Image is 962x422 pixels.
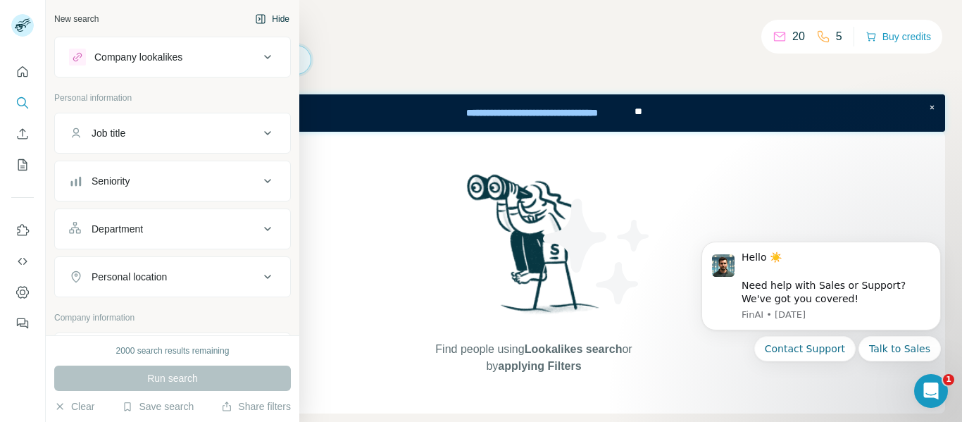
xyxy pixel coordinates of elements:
[11,218,34,243] button: Use Surfe on LinkedIn
[122,399,194,414] button: Save search
[914,374,948,408] iframe: Intercom live chat
[54,311,291,324] p: Company information
[221,399,291,414] button: Share filters
[123,94,945,132] iframe: Banner
[498,360,581,372] span: applying Filters
[11,59,34,85] button: Quick start
[680,224,962,415] iframe: Intercom notifications message
[11,90,34,116] button: Search
[55,212,290,246] button: Department
[92,270,167,284] div: Personal location
[245,8,299,30] button: Hide
[92,126,125,140] div: Job title
[792,28,805,45] p: 20
[525,343,623,355] span: Lookalikes search
[55,260,290,294] button: Personal location
[943,374,954,385] span: 1
[123,17,945,37] h4: Search
[54,13,99,25] div: New search
[534,188,661,315] img: Surfe Illustration - Stars
[55,40,290,74] button: Company lookalikes
[54,92,291,104] p: Personal information
[55,164,290,198] button: Seniority
[94,50,182,64] div: Company lookalikes
[421,341,646,375] span: Find people using or by
[92,222,143,236] div: Department
[116,345,230,357] div: 2000 search results remaining
[461,170,607,328] img: Surfe Illustration - Woman searching with binoculars
[11,280,34,305] button: Dashboard
[11,121,34,147] button: Enrich CSV
[55,116,290,150] button: Job title
[54,399,94,414] button: Clear
[92,174,130,188] div: Seniority
[866,27,931,46] button: Buy credits
[11,311,34,336] button: Feedback
[11,152,34,178] button: My lists
[11,249,34,274] button: Use Surfe API
[836,28,842,45] p: 5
